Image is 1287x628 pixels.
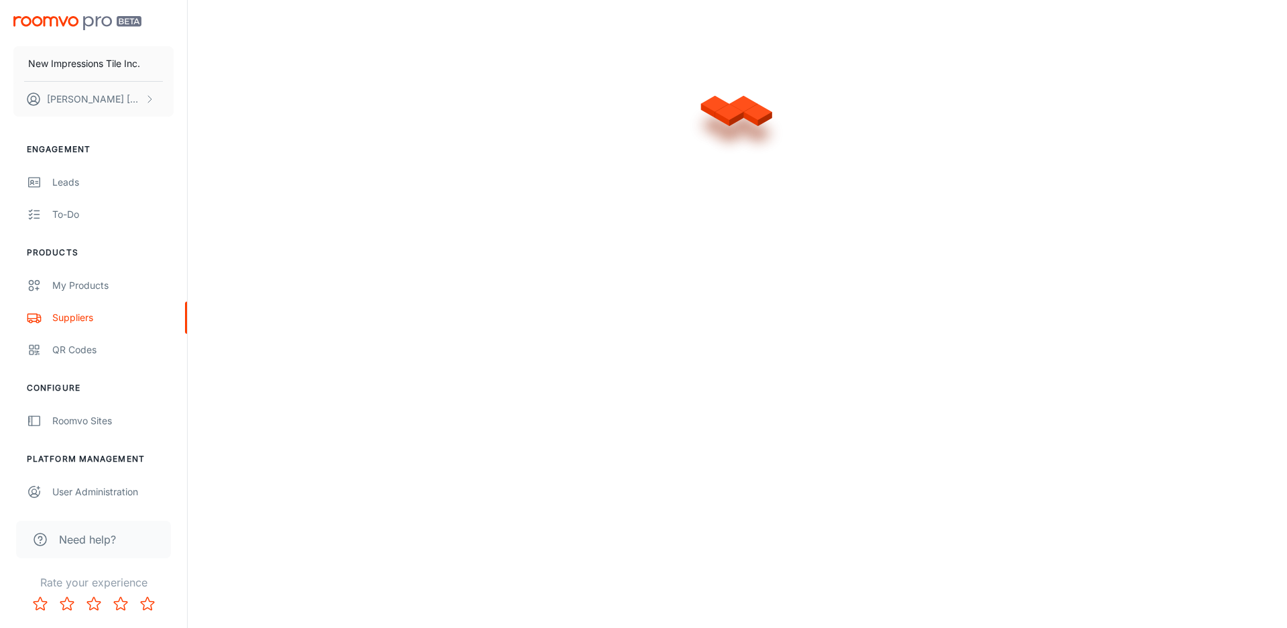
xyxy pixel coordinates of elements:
[28,56,140,71] p: New Impressions Tile Inc.
[13,82,174,117] button: [PERSON_NAME] [PERSON_NAME]
[13,46,174,81] button: New Impressions Tile Inc.
[47,92,141,107] p: [PERSON_NAME] [PERSON_NAME]
[52,207,174,222] div: To-do
[13,16,141,30] img: Roomvo PRO Beta
[52,175,174,190] div: Leads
